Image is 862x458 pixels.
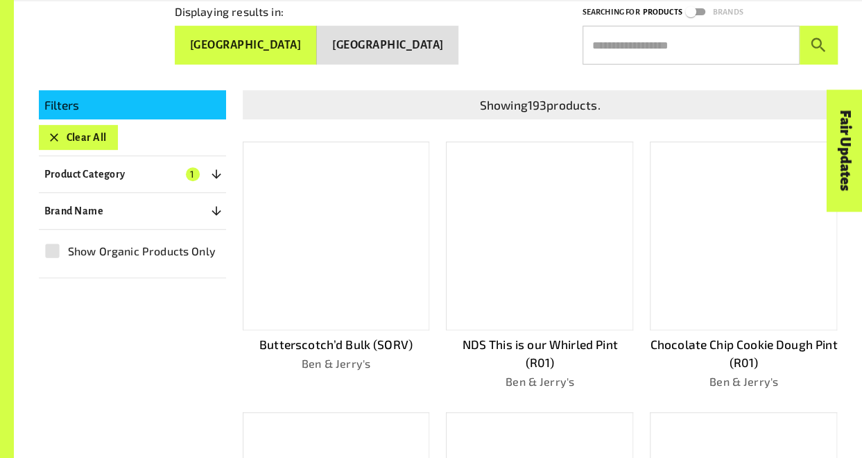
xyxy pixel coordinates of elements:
button: Brand Name [39,198,226,223]
button: [GEOGRAPHIC_DATA] [317,26,458,65]
button: [GEOGRAPHIC_DATA] [175,26,317,65]
p: NDS This is our Whirled Pint (R01) [446,335,633,371]
a: Chocolate Chip Cookie Dough Pint (R01)Ben & Jerry's [650,142,837,390]
p: Searching for [583,6,640,19]
span: 1 [186,167,200,181]
a: Butterscotch’d Bulk (SORV)Ben & Jerry's [243,142,430,390]
button: Clear All [39,125,118,150]
p: Brands [713,6,743,19]
p: Ben & Jerry's [446,373,633,390]
p: Filters [44,96,221,114]
p: Products [642,6,682,19]
p: Product Category [44,166,126,183]
span: Show Organic Products Only [68,243,216,260]
p: Ben & Jerry's [243,355,430,372]
button: Product Category [39,162,226,187]
p: Chocolate Chip Cookie Dough Pint (R01) [650,335,837,371]
p: Brand Name [44,203,104,219]
p: Ben & Jerry's [650,373,837,390]
p: Butterscotch’d Bulk (SORV) [243,335,430,353]
a: NDS This is our Whirled Pint (R01)Ben & Jerry's [446,142,633,390]
p: Displaying results in: [175,3,284,20]
p: Showing 193 products. [248,96,832,114]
